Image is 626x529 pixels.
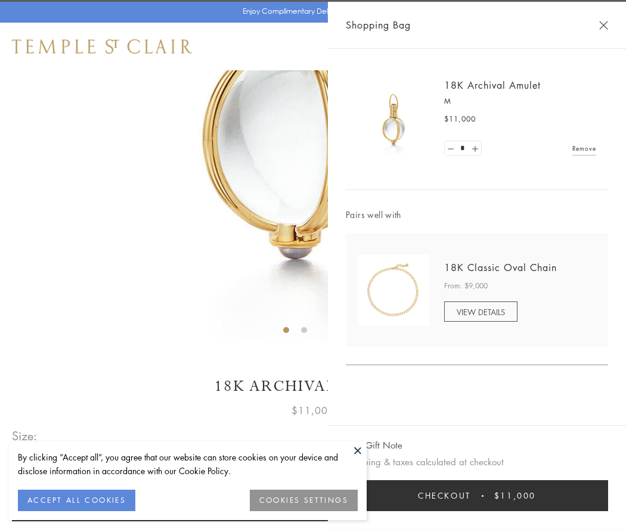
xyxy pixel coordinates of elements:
[358,254,429,326] img: N88865-OV18
[346,208,608,222] span: Pairs well with
[444,79,541,92] a: 18K Archival Amulet
[444,280,488,292] span: From: $9,000
[599,21,608,30] button: Close Shopping Bag
[444,261,557,274] a: 18K Classic Oval Chain
[346,438,402,453] button: Add Gift Note
[346,17,411,33] span: Shopping Bag
[243,5,378,17] p: Enjoy Complimentary Delivery & Returns
[346,480,608,511] button: Checkout $11,000
[250,490,358,511] button: COOKIES SETTINGS
[12,376,614,397] h1: 18K Archival Amulet
[469,141,481,156] a: Set quantity to 2
[457,306,505,318] span: VIEW DETAILS
[12,426,38,446] span: Size:
[444,95,596,107] p: M
[346,455,608,469] p: Shipping & taxes calculated at checkout
[572,142,596,155] a: Remove
[18,450,358,478] div: By clicking “Accept all”, you agree that our website can store cookies on your device and disclos...
[494,489,536,502] span: $11,000
[445,141,457,156] a: Set quantity to 0
[358,83,429,155] img: 18K Archival Amulet
[418,489,471,502] span: Checkout
[12,39,192,54] img: Temple St. Clair
[444,301,517,322] a: VIEW DETAILS
[18,490,135,511] button: ACCEPT ALL COOKIES
[444,113,476,125] span: $11,000
[292,403,334,418] span: $11,000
